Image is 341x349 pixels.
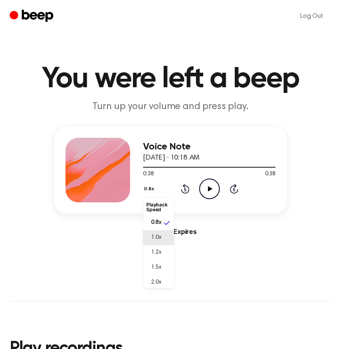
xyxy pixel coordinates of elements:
[15,100,326,114] p: Turn up your volume and press play.
[265,170,276,179] span: 0:38
[143,141,276,152] h3: Voice Note
[151,278,161,287] span: 2.0x
[143,154,200,162] span: [DATE] · 10:18 AM
[10,8,55,24] a: Beep
[151,219,161,227] span: 0.8x
[143,198,174,288] ul: 0.8x
[143,170,154,179] span: 0:38
[10,65,331,94] h1: You were left a beep
[292,6,331,26] a: Log Out
[54,227,287,236] div: Never Expires
[143,199,174,215] li: Playback Speed
[151,248,161,257] span: 1.2x
[143,182,157,196] button: 0.8x
[151,263,161,272] span: 1.5x
[151,233,161,242] span: 1.0x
